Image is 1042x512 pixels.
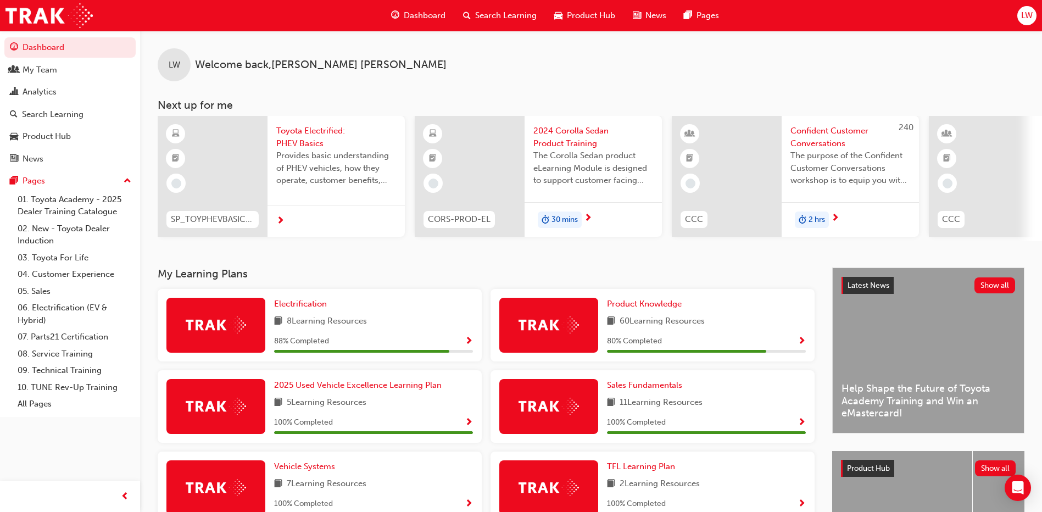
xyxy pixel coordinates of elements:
[13,220,136,249] a: 02. New - Toyota Dealer Induction
[790,125,910,149] span: Confident Customer Conversations
[790,149,910,187] span: The purpose of the Confident Customer Conversations workshop is to equip you with tools to commun...
[276,125,396,149] span: Toyota Electrified: PHEV Basics
[391,9,399,23] span: guage-icon
[620,315,705,329] span: 60 Learning Resources
[287,477,366,491] span: 7 Learning Resources
[274,335,329,348] span: 88 % Completed
[847,464,890,473] span: Product Hub
[274,299,327,309] span: Electrification
[943,152,951,166] span: booktick-icon
[13,396,136,413] a: All Pages
[841,460,1016,477] a: Product HubShow all
[533,125,653,149] span: 2024 Corolla Sedan Product Training
[943,127,951,141] span: learningResourceType_INSTRUCTOR_LED-icon
[23,175,45,187] div: Pages
[172,152,180,166] span: booktick-icon
[158,116,405,237] a: SP_TOYPHEVBASICS_ELToyota Electrified: PHEV BasicsProvides basic understanding of PHEV vehicles, ...
[13,346,136,363] a: 08. Service Training
[465,337,473,347] span: Show Progress
[158,268,815,280] h3: My Learning Plans
[171,179,181,188] span: learningRecordVerb_NONE-icon
[607,299,682,309] span: Product Knowledge
[943,179,952,188] span: learningRecordVerb_NONE-icon
[607,498,666,510] span: 100 % Completed
[519,479,579,496] img: Trak
[4,37,136,58] a: Dashboard
[4,171,136,191] button: Pages
[465,497,473,511] button: Show Progress
[842,277,1015,294] a: Latest NewsShow all
[899,123,913,132] span: 240
[428,179,438,188] span: learningRecordVerb_NONE-icon
[274,461,335,471] span: Vehicle Systems
[13,299,136,329] a: 06. Electrification (EV & Hybrid)
[274,498,333,510] span: 100 % Completed
[672,116,919,237] a: 240CCCConfident Customer ConversationsThe purpose of the Confident Customer Conversations worksho...
[696,9,719,22] span: Pages
[10,110,18,120] span: search-icon
[686,179,695,188] span: learningRecordVerb_NONE-icon
[13,283,136,300] a: 05. Sales
[287,315,367,329] span: 8 Learning Resources
[798,418,806,428] span: Show Progress
[140,99,1042,112] h3: Next up for me
[454,4,545,27] a: search-iconSearch Learning
[287,396,366,410] span: 5 Learning Resources
[13,329,136,346] a: 07. Parts21 Certification
[274,460,339,473] a: Vehicle Systems
[942,213,960,226] span: CCC
[607,380,682,390] span: Sales Fundamentals
[274,416,333,429] span: 100 % Completed
[567,9,615,22] span: Product Hub
[620,477,700,491] span: 2 Learning Resources
[4,104,136,125] a: Search Learning
[186,316,246,333] img: Trak
[624,4,675,27] a: news-iconNews
[1021,9,1033,22] span: LW
[10,43,18,53] span: guage-icon
[519,316,579,333] img: Trak
[607,298,686,310] a: Product Knowledge
[465,335,473,348] button: Show Progress
[169,59,180,71] span: LW
[274,380,442,390] span: 2025 Used Vehicle Excellence Learning Plan
[842,382,1015,420] span: Help Shape the Future of Toyota Academy Training and Win an eMastercard!
[276,149,396,187] span: Provides basic understanding of PHEV vehicles, how they operate, customer benefits, and best prac...
[10,65,18,75] span: people-icon
[832,268,1024,433] a: Latest NewsShow allHelp Shape the Future of Toyota Academy Training and Win an eMastercard!
[5,3,93,28] img: Trak
[463,9,471,23] span: search-icon
[465,418,473,428] span: Show Progress
[607,315,615,329] span: book-icon
[186,398,246,415] img: Trak
[545,4,624,27] a: car-iconProduct Hub
[274,396,282,410] span: book-icon
[831,214,839,224] span: next-icon
[686,127,694,141] span: learningResourceType_INSTRUCTOR_LED-icon
[686,152,694,166] span: booktick-icon
[607,335,662,348] span: 80 % Completed
[172,127,180,141] span: learningResourceType_ELEARNING-icon
[171,213,254,226] span: SP_TOYPHEVBASICS_EL
[798,335,806,348] button: Show Progress
[121,490,129,504] span: prev-icon
[798,499,806,509] span: Show Progress
[23,64,57,76] div: My Team
[23,86,57,98] div: Analytics
[274,477,282,491] span: book-icon
[404,9,445,22] span: Dashboard
[10,132,18,142] span: car-icon
[13,191,136,220] a: 01. Toyota Academy - 2025 Dealer Training Catalogue
[974,277,1016,293] button: Show all
[195,59,447,71] span: Welcome back , [PERSON_NAME] [PERSON_NAME]
[798,497,806,511] button: Show Progress
[685,213,703,226] span: CCC
[675,4,728,27] a: pages-iconPages
[465,416,473,430] button: Show Progress
[274,315,282,329] span: book-icon
[633,9,641,23] span: news-icon
[1017,6,1037,25] button: LW
[429,127,437,141] span: learningResourceType_ELEARNING-icon
[13,266,136,283] a: 04. Customer Experience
